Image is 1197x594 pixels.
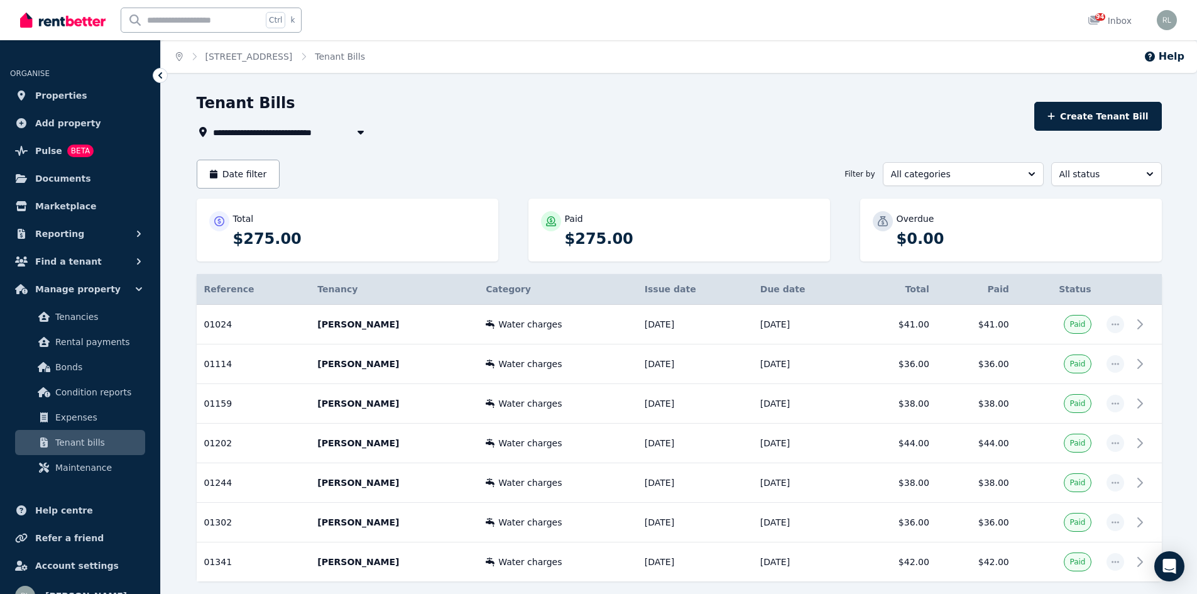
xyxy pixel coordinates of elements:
span: Expenses [55,410,140,425]
a: Condition reports [15,380,145,405]
td: $42.00 [937,542,1017,582]
span: Tenant bills [55,435,140,450]
span: 01114 [204,359,232,369]
img: RentBetter [20,11,106,30]
td: [DATE] [753,463,857,503]
span: Paid [1069,399,1085,409]
p: [PERSON_NAME] [317,437,471,449]
a: Maintenance [15,455,145,480]
button: Create Tenant Bill [1034,102,1162,131]
td: [DATE] [637,542,753,582]
a: PulseBETA [10,138,150,163]
span: Help centre [35,503,93,518]
a: Documents [10,166,150,191]
span: Water charges [498,476,562,489]
span: Find a tenant [35,254,102,269]
td: $42.00 [857,542,937,582]
th: Tenancy [310,274,478,305]
button: Reporting [10,221,150,246]
td: $44.00 [857,424,937,463]
span: Paid [1069,438,1085,448]
span: Water charges [498,556,562,568]
a: Tenancies [15,304,145,329]
span: Water charges [498,358,562,370]
td: [DATE] [637,424,753,463]
p: Paid [565,212,583,225]
td: [DATE] [637,305,753,344]
span: k [290,15,295,25]
td: $44.00 [937,424,1017,463]
span: Ctrl [266,12,285,28]
span: 94 [1095,13,1105,21]
span: 01202 [204,438,232,448]
td: $36.00 [857,344,937,384]
span: 01302 [204,517,232,527]
span: Paid [1069,478,1085,488]
p: $0.00 [897,229,1149,249]
p: [PERSON_NAME] [317,358,471,370]
td: $36.00 [937,503,1017,542]
span: Reference [204,284,254,294]
th: Paid [937,274,1017,305]
span: Bonds [55,360,140,375]
td: [DATE] [753,503,857,542]
span: Pulse [35,143,62,158]
span: Filter by [844,169,875,179]
a: Add property [10,111,150,136]
p: $275.00 [565,229,817,249]
td: [DATE] [637,463,753,503]
td: $36.00 [857,503,937,542]
p: Overdue [897,212,934,225]
th: Issue date [637,274,753,305]
td: $38.00 [857,384,937,424]
span: 01244 [204,478,232,488]
p: [PERSON_NAME] [317,556,471,568]
span: Maintenance [55,460,140,475]
span: Water charges [498,318,562,331]
span: Refer a friend [35,531,104,546]
a: Tenant bills [15,430,145,455]
p: [PERSON_NAME] [317,516,471,529]
p: $275.00 [233,229,486,249]
span: Tenancies [55,309,140,324]
a: Tenant Bills [315,52,365,62]
p: [PERSON_NAME] [317,318,471,331]
a: Rental payments [15,329,145,355]
button: All categories [883,162,1044,186]
td: [DATE] [753,384,857,424]
td: $41.00 [857,305,937,344]
td: $41.00 [937,305,1017,344]
button: Find a tenant [10,249,150,274]
p: Total [233,212,254,225]
span: 01159 [204,399,232,409]
th: Due date [753,274,857,305]
span: Account settings [35,558,119,573]
a: Marketplace [10,194,150,219]
span: Water charges [498,397,562,410]
a: Help centre [10,498,150,523]
a: Expenses [15,405,145,430]
button: Help [1144,49,1184,64]
span: Marketplace [35,199,96,214]
a: Refer a friend [10,525,150,551]
button: All status [1051,162,1162,186]
span: Add property [35,116,101,131]
td: [DATE] [753,344,857,384]
span: Condition reports [55,385,140,400]
th: Total [857,274,937,305]
td: [DATE] [753,424,857,463]
td: [DATE] [637,384,753,424]
nav: Breadcrumb [161,40,380,73]
h1: Tenant Bills [197,93,295,113]
a: Account settings [10,553,150,578]
span: Paid [1069,319,1085,329]
a: [STREET_ADDRESS] [205,52,293,62]
a: Properties [10,83,150,108]
td: [DATE] [637,344,753,384]
span: Paid [1069,517,1085,527]
div: Inbox [1088,14,1132,27]
td: [DATE] [637,503,753,542]
span: Manage property [35,282,121,297]
span: 01341 [204,557,232,567]
span: ORGANISE [10,69,50,78]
